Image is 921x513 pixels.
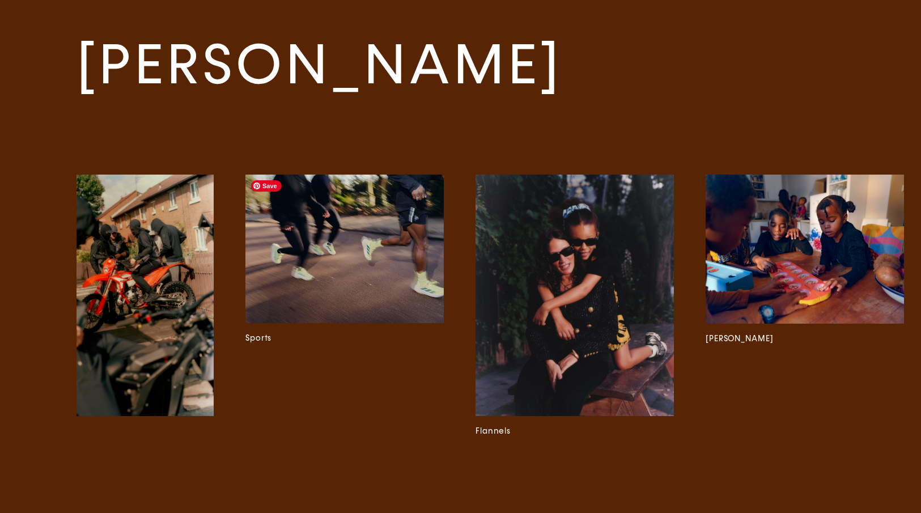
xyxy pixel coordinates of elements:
a: Epoch Review [15,175,214,461]
span: Save [251,180,282,192]
h3: Flannels [476,425,674,438]
h3: Epoch Review [15,425,214,438]
a: Sports [245,175,444,461]
a: [PERSON_NAME] [77,29,844,100]
h3: Sports [245,332,444,345]
a: [PERSON_NAME] [706,175,904,461]
h3: [PERSON_NAME] [706,333,904,345]
a: Flannels [476,175,674,461]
